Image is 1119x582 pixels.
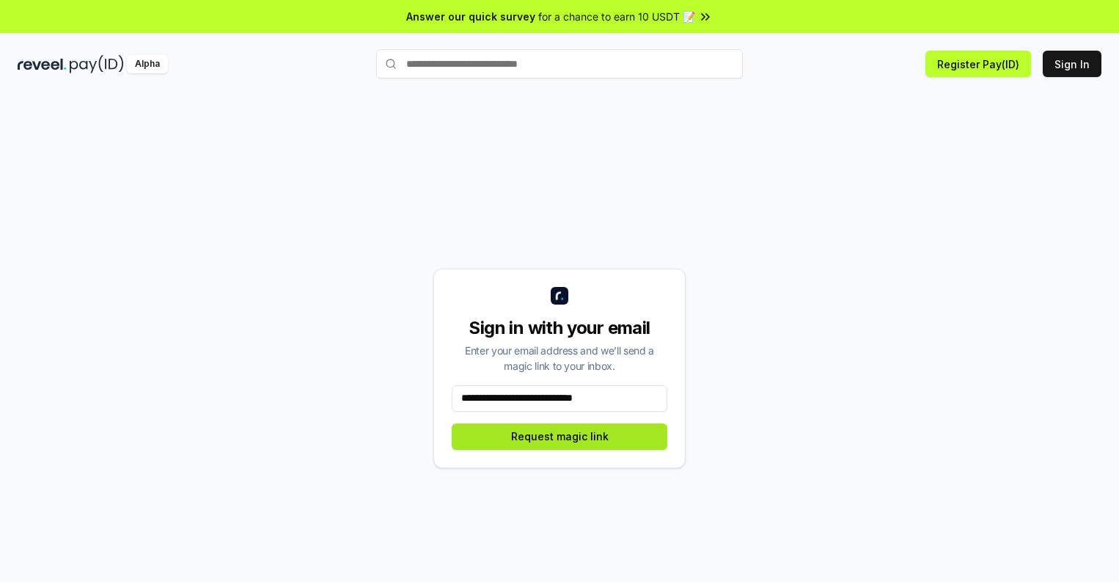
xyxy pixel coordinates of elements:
div: Enter your email address and we’ll send a magic link to your inbox. [452,343,667,374]
span: Answer our quick survey [406,9,535,24]
img: reveel_dark [18,55,67,73]
div: Sign in with your email [452,316,667,340]
button: Request magic link [452,423,667,450]
img: logo_small [551,287,568,305]
button: Register Pay(ID) [925,51,1031,77]
div: Alpha [127,55,168,73]
button: Sign In [1043,51,1101,77]
img: pay_id [70,55,124,73]
span: for a chance to earn 10 USDT 📝 [538,9,695,24]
